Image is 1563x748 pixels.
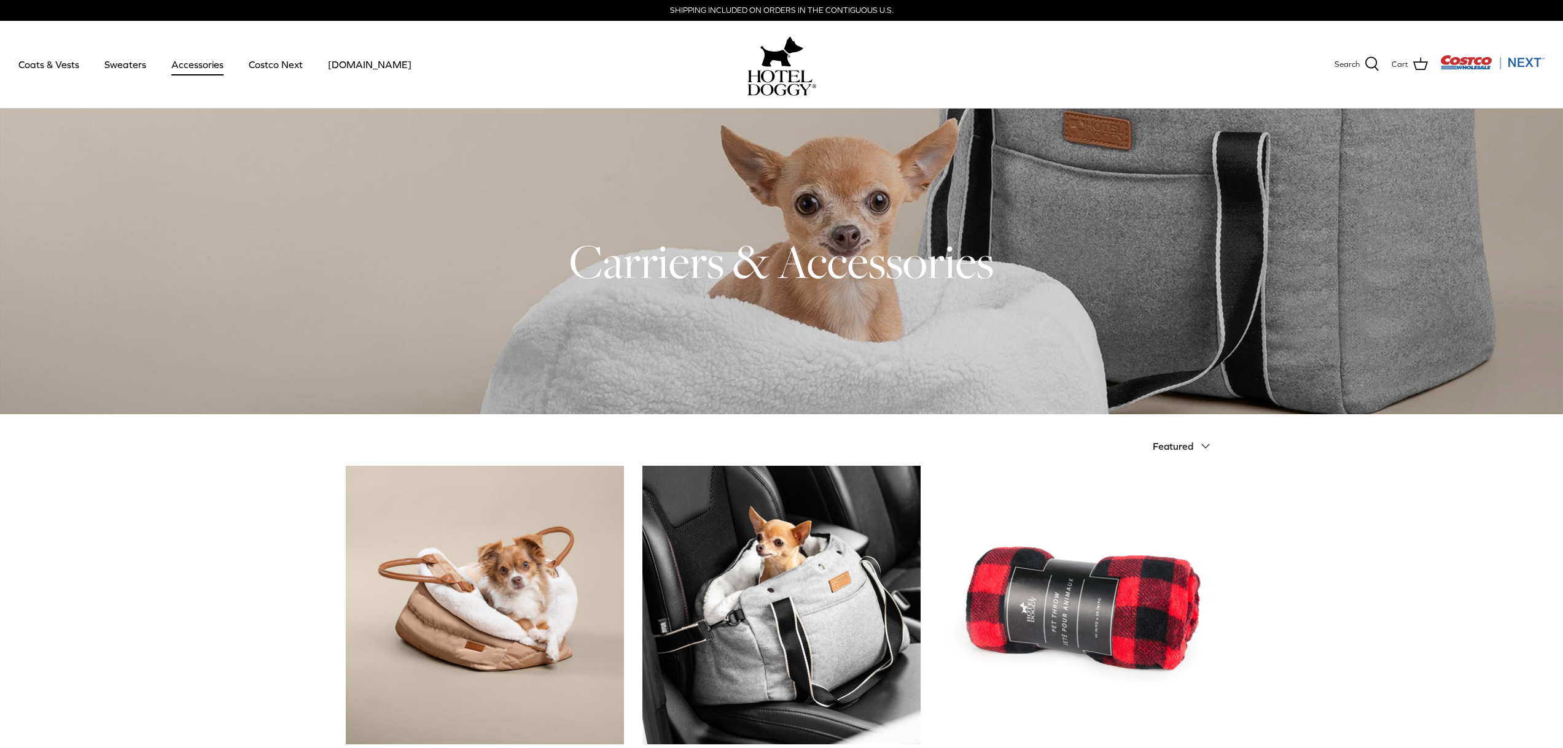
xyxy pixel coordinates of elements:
a: Cranberry Red Holiday Pet Throw [939,466,1217,744]
a: Costco Next [238,44,314,85]
a: Accessories [160,44,235,85]
h1: Carriers & Accessories [346,231,1218,291]
a: hoteldoggy.com hoteldoggycom [747,33,816,96]
button: Featured [1153,433,1218,460]
a: Sweaters [93,44,157,85]
img: hoteldoggycom [747,70,816,96]
a: Hotel Doggy Deluxe Car Seat & Carrier [346,466,624,744]
a: Coats & Vests [7,44,90,85]
img: Costco Next [1440,55,1545,70]
span: Cart [1392,58,1408,71]
a: [DOMAIN_NAME] [317,44,423,85]
a: Search [1335,56,1379,72]
a: Cart [1392,56,1428,72]
a: Visit Costco Next [1440,63,1545,72]
img: hoteldoggy.com [760,33,803,70]
a: Hotel Doggy Deluxe Tote Carrier [642,466,921,744]
span: Featured [1153,441,1193,452]
span: Search [1335,58,1360,71]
